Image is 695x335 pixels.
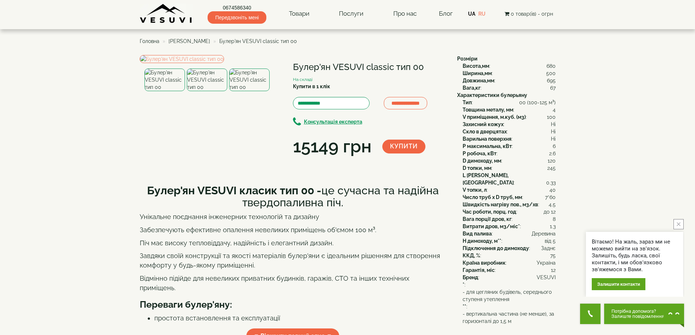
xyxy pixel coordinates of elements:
div: : [463,223,556,230]
b: D топки, мм [463,165,491,171]
a: 0674586340 [208,4,266,11]
span: 500 [546,70,556,77]
div: : [463,62,556,70]
span: 00 (100-125 м³) [519,99,556,106]
div: : [463,208,556,215]
span: 40 [549,186,556,194]
button: Get Call button [580,304,601,324]
div: : [463,252,556,259]
a: Блог [439,10,453,17]
span: 680 [547,62,556,70]
b: Консультація експерта [304,119,362,125]
img: Булер'ян VESUVI classic тип 00 [187,69,227,91]
b: Країна виробник [463,260,506,266]
div: : [463,288,556,310]
li: простота встановлення та експлуатації [154,313,446,323]
div: : [463,259,556,266]
label: Купити в 1 клік [293,83,330,90]
b: Вага порції дров, кг [463,216,511,222]
b: Довжина,мм [463,78,494,83]
b: P максимальна, кВт [463,143,512,149]
span: Залиште повідомлення [611,314,664,319]
b: Характеристики булерьяну [457,92,527,98]
span: 120 [548,157,556,164]
span: Україна [537,259,556,266]
img: content [140,4,193,24]
div: : [463,77,556,84]
b: Висота,мм [463,63,489,69]
div: : [463,121,556,128]
a: Головна [140,38,159,44]
b: Товщина металу, мм [463,107,513,113]
h2: це сучасна та надійна твердопаливна піч. [140,184,446,209]
span: Ні [551,121,556,128]
span: 2.6 [549,150,556,157]
span: 75 [550,252,556,259]
b: Захисний кожух [463,121,503,127]
b: L [PERSON_NAME], [GEOGRAPHIC_DATA] [463,172,514,186]
span: 0 товар(ів) - 0грн [511,11,553,17]
span: Ні [551,135,556,143]
b: Бренд [463,274,478,280]
span: Булер'ян VESUVI classic тип 00 [219,38,297,44]
div: : [463,230,556,237]
div: : [463,186,556,194]
div: : [463,143,556,150]
b: D димоходу, мм [463,158,501,164]
img: Булер'ян VESUVI classic тип 00 [140,55,224,63]
b: V приміщення, м.куб. (м3) [463,114,526,120]
b: ККД, % [463,253,480,258]
div: : [463,150,556,157]
div: Залишити контакти [592,278,645,290]
b: Розміри [457,56,478,62]
b: H димоходу, м** [463,238,501,244]
b: Тип [463,100,472,105]
b: Час роботи, порц. год [463,209,516,215]
span: 6 [553,143,556,150]
div: : [463,194,556,201]
div: : [463,135,556,143]
p: Відмінно підійде для невеликих приватних будинків, гаражів, СТО та інших технічних приміщень. [140,274,446,292]
a: Про нас [386,5,424,22]
span: 8 [553,215,556,223]
span: 1.3 [550,223,556,230]
span: 100 [547,113,556,121]
span: Деревина [532,230,556,237]
span: - для цегляних будівель, середнього ступеня утеплення [463,288,556,303]
a: RU [478,11,486,17]
span: до 12 [544,208,556,215]
div: 15149 грн [293,134,371,159]
span: 695 [547,77,556,84]
span: 4.5 [549,201,556,208]
b: Число труб x D труб, мм [463,194,522,200]
span: Заднє [541,245,556,252]
div: : [463,201,556,208]
p: Піч має високу тепловіддачу, надійність і елегантний дизайн. [140,238,446,248]
a: UA [468,11,475,17]
div: : [463,266,556,274]
b: Булер'ян VESUVI класик тип 00 - [147,184,321,197]
span: Передзвоніть мені [208,11,266,24]
b: Вид палива [463,231,492,237]
b: P робоча, кВт [463,151,497,156]
b: Підключення до димоходу [463,245,529,251]
a: [PERSON_NAME] [169,38,210,44]
div: : [463,106,556,113]
b: Ширина,мм [463,70,492,76]
span: 4 [553,106,556,113]
div: : [463,215,556,223]
b: V топки, л [463,187,487,193]
div: : [463,113,556,121]
h1: Булер'ян VESUVI classic тип 00 [293,62,446,72]
b: Варильна поверхня [463,136,511,142]
span: 12 [551,266,556,274]
button: Chat button [604,304,684,324]
button: close button [673,219,684,229]
p: Забезпечують ефективне опалення невеликих приміщень об'ємом 100 м³. [140,225,446,235]
a: Товари [282,5,317,22]
div: : [463,70,556,77]
span: 0.33 [546,179,556,186]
